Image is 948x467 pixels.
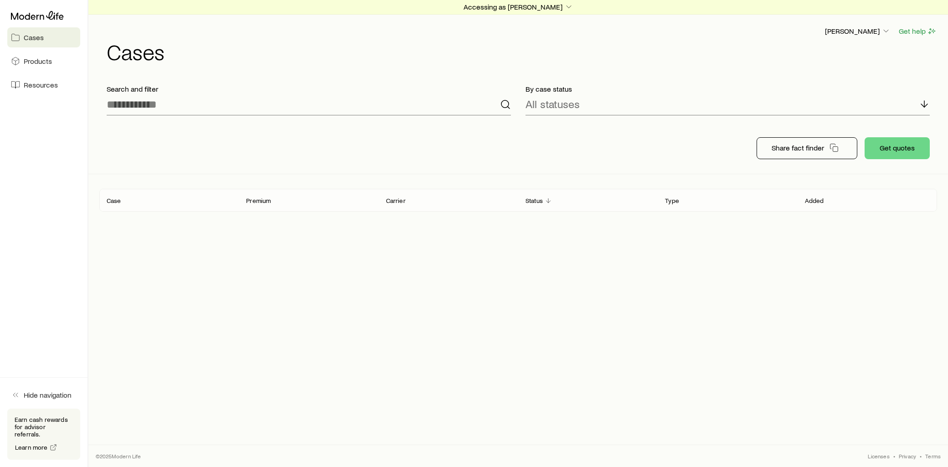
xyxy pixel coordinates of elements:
[99,189,937,212] div: Client cases
[24,57,52,66] span: Products
[246,197,271,204] p: Premium
[665,197,679,204] p: Type
[7,75,80,95] a: Resources
[526,84,930,93] p: By case status
[7,385,80,405] button: Hide navigation
[15,416,73,438] p: Earn cash rewards for advisor referrals.
[464,2,573,11] p: Accessing as [PERSON_NAME]
[96,452,141,460] p: © 2025 Modern Life
[24,390,72,400] span: Hide navigation
[526,98,580,110] p: All statuses
[24,80,58,89] span: Resources
[898,26,937,36] button: Get help
[757,137,857,159] button: Share fact finder
[893,452,895,460] span: •
[805,197,824,204] p: Added
[107,197,121,204] p: Case
[825,26,891,36] p: [PERSON_NAME]
[865,137,930,159] button: Get quotes
[107,41,937,62] h1: Cases
[7,51,80,71] a: Products
[7,409,80,460] div: Earn cash rewards for advisor referrals.Learn more
[386,197,406,204] p: Carrier
[824,26,891,37] button: [PERSON_NAME]
[15,444,48,451] span: Learn more
[107,84,511,93] p: Search and filter
[7,27,80,47] a: Cases
[899,452,916,460] a: Privacy
[920,452,922,460] span: •
[24,33,44,42] span: Cases
[925,452,941,460] a: Terms
[868,452,889,460] a: Licenses
[526,197,543,204] p: Status
[772,143,824,152] p: Share fact finder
